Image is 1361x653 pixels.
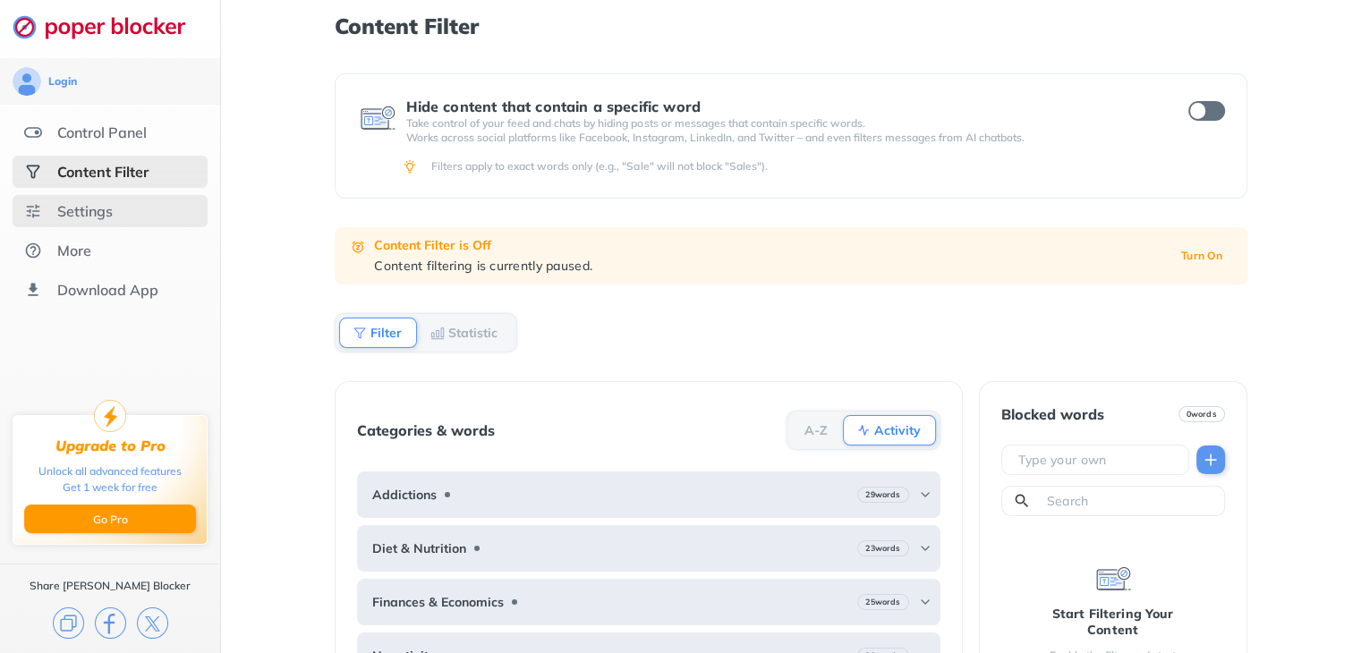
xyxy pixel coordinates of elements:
img: Filter [353,326,367,340]
img: copy.svg [53,607,84,639]
img: download-app.svg [24,281,42,299]
b: Addictions [372,488,437,502]
img: social-selected.svg [24,163,42,181]
div: Share [PERSON_NAME] Blocker [30,579,191,593]
div: More [57,242,91,259]
b: Statistic [448,327,498,338]
div: Start Filtering Your Content [1030,606,1196,638]
div: Categories & words [357,422,495,438]
p: Take control of your feed and chats by hiding posts or messages that contain specific words. [406,116,1155,131]
img: about.svg [24,242,42,259]
div: Filters apply to exact words only (e.g., "Sale" will not block "Sales"). [431,159,1221,174]
img: Activity [856,423,871,437]
b: A-Z [804,425,828,436]
b: 25 words [865,596,900,608]
b: Diet & Nutrition [372,541,466,555]
b: Turn On [1181,250,1222,262]
img: x.svg [137,607,168,639]
img: features.svg [24,123,42,141]
b: 29 words [865,488,900,501]
div: Download App [57,281,158,299]
div: Unlock all advanced features [38,463,182,479]
div: Hide content that contain a specific word [406,98,1155,114]
input: Search [1045,492,1217,510]
div: Login [48,74,77,89]
b: 23 words [865,542,900,555]
img: logo-webpage.svg [13,14,205,39]
b: Content Filter is Off [374,237,491,253]
input: Type your own [1016,451,1181,469]
div: Content filtering is currently paused. [374,258,1160,274]
p: Works across social platforms like Facebook, Instagram, LinkedIn, and Twitter – and even filters ... [406,131,1155,145]
button: Go Pro [24,505,196,533]
div: Settings [57,202,113,220]
div: Upgrade to Pro [55,437,166,454]
b: Filter [370,327,402,338]
img: settings.svg [24,202,42,220]
b: Activity [874,425,921,436]
div: Control Panel [57,123,147,141]
div: Content Filter [57,163,149,181]
div: Blocked words [1001,406,1104,422]
img: facebook.svg [95,607,126,639]
b: 0 words [1187,408,1217,420]
img: upgrade-to-pro.svg [94,400,126,432]
b: Finances & Economics [372,595,504,609]
div: Get 1 week for free [63,479,157,496]
img: avatar.svg [13,67,41,96]
img: Statistic [430,326,445,340]
h1: Content Filter [335,14,1246,38]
